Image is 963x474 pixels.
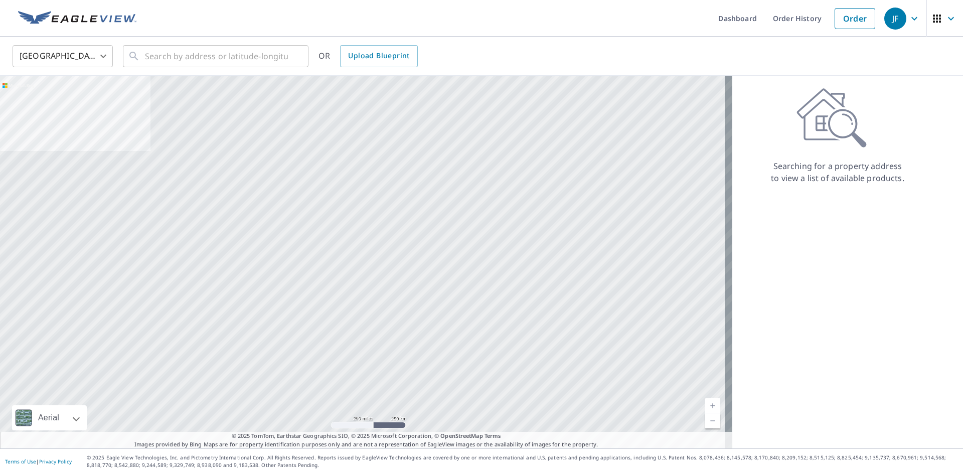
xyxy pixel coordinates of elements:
[18,11,136,26] img: EV Logo
[12,405,87,430] div: Aerial
[835,8,875,29] a: Order
[232,432,501,440] span: © 2025 TomTom, Earthstar Geographics SIO, © 2025 Microsoft Corporation, ©
[884,8,906,30] div: JF
[348,50,409,62] span: Upload Blueprint
[440,432,483,439] a: OpenStreetMap
[770,160,905,184] p: Searching for a property address to view a list of available products.
[87,454,958,469] p: © 2025 Eagle View Technologies, Inc. and Pictometry International Corp. All Rights Reserved. Repo...
[39,458,72,465] a: Privacy Policy
[5,458,36,465] a: Terms of Use
[705,413,720,428] a: Current Level 5, Zoom Out
[705,398,720,413] a: Current Level 5, Zoom In
[318,45,418,67] div: OR
[13,42,113,70] div: [GEOGRAPHIC_DATA]
[145,42,288,70] input: Search by address or latitude-longitude
[340,45,417,67] a: Upload Blueprint
[5,458,72,464] p: |
[35,405,62,430] div: Aerial
[485,432,501,439] a: Terms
